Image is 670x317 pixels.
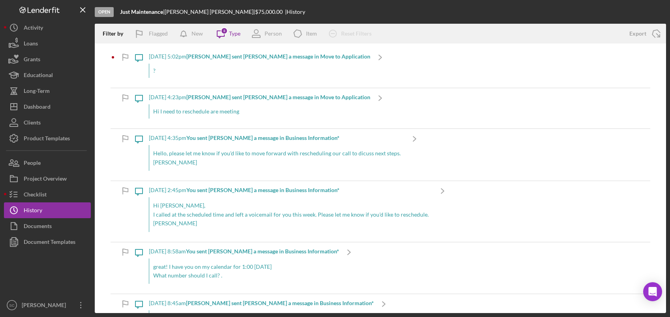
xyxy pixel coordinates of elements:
b: Just Maintenance [120,8,163,15]
div: Flagged [149,26,168,42]
button: Educational [4,67,91,83]
div: Document Templates [24,234,75,252]
div: Person [265,30,282,37]
div: [DATE] 4:35pm [149,135,405,141]
button: People [4,155,91,171]
div: Dashboard [24,99,51,117]
b: [PERSON_NAME] sent [PERSON_NAME] a message in Move to Application [186,53,370,60]
p: [PERSON_NAME] [153,158,401,167]
div: | History [285,9,305,15]
button: Clients [4,115,91,130]
a: [DATE] 8:58amYou sent [PERSON_NAME] a message in Business Information*great! I have you on my cal... [129,242,359,294]
div: Hi I need to reschedule are meeting [149,104,370,119]
button: Dashboard [4,99,91,115]
button: Documents [4,218,91,234]
div: Product Templates [24,130,70,148]
div: [PERSON_NAME] [20,297,71,315]
div: Export [629,26,646,42]
div: [DATE] 8:58am [149,248,339,255]
button: Project Overview [4,171,91,187]
div: [DATE] 4:23pm [149,94,370,100]
div: | [120,9,165,15]
a: [DATE] 5:02pm[PERSON_NAME] sent [PERSON_NAME] a message in Move to Application? [129,47,390,88]
a: [DATE] 2:45pmYou sent [PERSON_NAME] a message in Business Information*Hi [PERSON_NAME],I called a... [129,181,452,242]
text: SC [9,303,14,308]
button: Export [621,26,666,42]
div: People [24,155,41,173]
p: Hello, please let me know if you'd like to move forward with rescheduling our call to dicuss next... [153,149,401,158]
a: [DATE] 4:35pmYou sent [PERSON_NAME] a message in Business Information*Hello, please let me know i... [129,129,424,181]
button: SC[PERSON_NAME] [4,297,91,313]
b: You sent [PERSON_NAME] a message in Business Information* [186,134,340,141]
div: [DATE] 2:45pm [149,187,433,193]
button: Loans [4,36,91,51]
div: $75,000.00 [255,9,285,15]
p: I called at the scheduled time and left a voicemail for you this week. Please let me know if you'... [153,210,429,219]
div: Long-Term [24,83,50,101]
p: Hi [PERSON_NAME], [153,201,429,210]
div: 8 [221,27,228,34]
div: Documents [24,218,52,236]
button: Reset Filters [323,26,379,42]
div: [DATE] 5:02pm [149,53,370,60]
button: Grants [4,51,91,67]
p: great! I have you on my calendar for 1:00 [DATE] [153,262,335,271]
div: Reset Filters [341,26,372,42]
b: [PERSON_NAME] sent [PERSON_NAME] a message in Move to Application [186,94,370,100]
div: Educational [24,67,53,85]
div: [DATE] 8:45am [149,300,374,306]
div: History [24,202,42,220]
div: Grants [24,51,40,69]
button: Flagged [129,26,176,42]
div: Filter by [103,30,129,37]
b: [PERSON_NAME] sent [PERSON_NAME] a message in Business Information* [186,300,374,306]
div: Checklist [24,187,47,204]
p: [PERSON_NAME] [153,219,429,228]
button: New [176,26,211,42]
div: [PERSON_NAME] [PERSON_NAME] | [165,9,255,15]
div: ? [149,64,370,78]
div: Open Intercom Messenger [643,282,662,301]
button: History [4,202,91,218]
div: Loans [24,36,38,53]
button: Long-Term [4,83,91,99]
div: Type [229,30,240,37]
a: [DATE] 4:23pm[PERSON_NAME] sent [PERSON_NAME] a message in Move to ApplicationHi I need to resche... [129,88,390,128]
button: Product Templates [4,130,91,146]
div: Activity [24,20,43,38]
button: Document Templates [4,234,91,250]
div: New [191,26,203,42]
div: Project Overview [24,171,67,189]
p: What number should I call? . [153,271,335,280]
button: Checklist [4,187,91,202]
b: You sent [PERSON_NAME] a message in Business Information* [186,248,339,255]
button: Activity [4,20,91,36]
div: Item [306,30,317,37]
div: Open [95,7,114,17]
div: Clients [24,115,41,132]
b: You sent [PERSON_NAME] a message in Business Information* [186,187,340,193]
